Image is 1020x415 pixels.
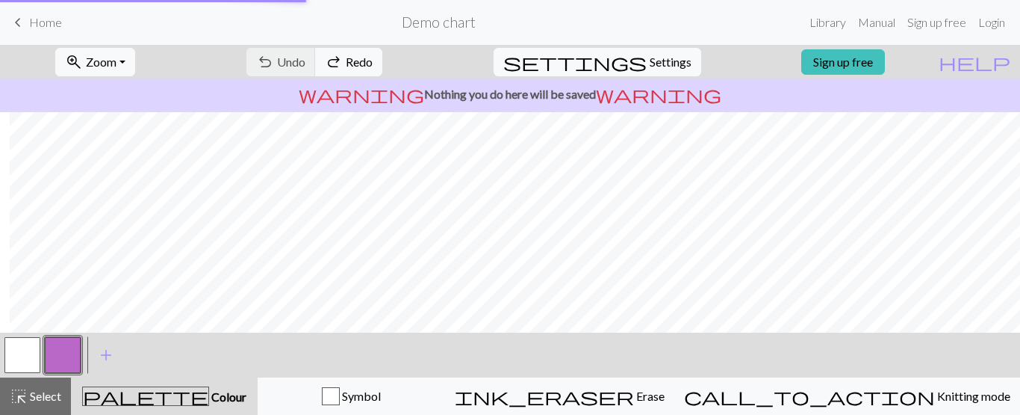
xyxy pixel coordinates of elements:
span: Zoom [86,55,116,69]
span: palette [83,386,208,407]
p: Nothing you do here will be saved [6,85,1014,103]
button: SettingsSettings [494,48,701,76]
i: Settings [503,53,647,71]
a: Login [972,7,1011,37]
span: Symbol [340,389,381,403]
a: Sign up free [901,7,972,37]
span: Erase [634,389,665,403]
span: keyboard_arrow_left [9,12,27,33]
span: ink_eraser [455,386,634,407]
span: Colour [209,390,246,404]
span: call_to_action [684,386,935,407]
span: Settings [650,53,691,71]
span: highlight_alt [10,386,28,407]
button: Erase [445,378,674,415]
span: Select [28,389,61,403]
span: Home [29,15,62,29]
span: Knitting mode [935,389,1010,403]
a: Library [803,7,852,37]
button: Knitting mode [674,378,1020,415]
span: add [97,345,115,366]
button: Colour [71,378,258,415]
button: Symbol [258,378,445,415]
span: help [939,52,1010,73]
a: Home [9,10,62,35]
span: settings [503,52,647,73]
button: Zoom [55,48,135,76]
a: Manual [852,7,901,37]
span: warning [299,84,424,105]
a: Sign up free [801,49,885,75]
span: zoom_in [65,52,83,73]
span: warning [596,84,721,105]
span: redo [325,52,343,73]
span: Redo [346,55,373,69]
h2: Demo chart [402,13,476,31]
button: Redo [315,48,382,76]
